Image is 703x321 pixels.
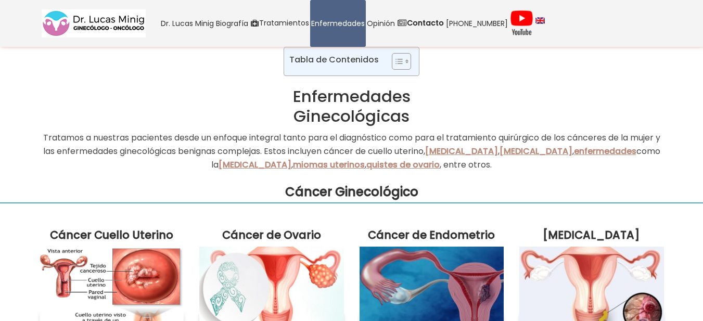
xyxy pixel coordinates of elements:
a: Cáncer Cuello Uterino [50,227,173,242]
strong: Cáncer Ginecológico [285,183,418,200]
span: Opinión [367,18,395,30]
span: Enfermedades [311,18,365,30]
a: quistes de ovario [366,159,440,171]
a: Cáncer de Endometrio [368,227,495,242]
img: language english [535,18,545,24]
a: Toggle Table of Content [384,53,408,70]
strong: Contacto [407,18,444,28]
a: [MEDICAL_DATA] [219,159,291,171]
img: Videos Youtube Ginecología [510,10,533,36]
a: [MEDICAL_DATA] [425,145,498,157]
span: [PHONE_NUMBER] [446,18,508,30]
p: Tratamos a nuestras pacientes desde un enfoque integral tanto para el diagnóstico como para el tr... [40,131,664,172]
span: Tratamientos [259,17,309,29]
h1: Enfermedades Ginecológicas [40,86,664,126]
a: enfermedades [574,145,636,157]
span: Biografía [216,18,248,30]
a: [MEDICAL_DATA] [543,227,640,242]
a: [MEDICAL_DATA] [500,145,572,157]
span: Dr. Lucas Minig [161,18,214,30]
p: Tabla de Contenidos [289,54,379,66]
a: miomas uterinos [293,159,365,171]
a: Cáncer de Ovario [222,227,321,242]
